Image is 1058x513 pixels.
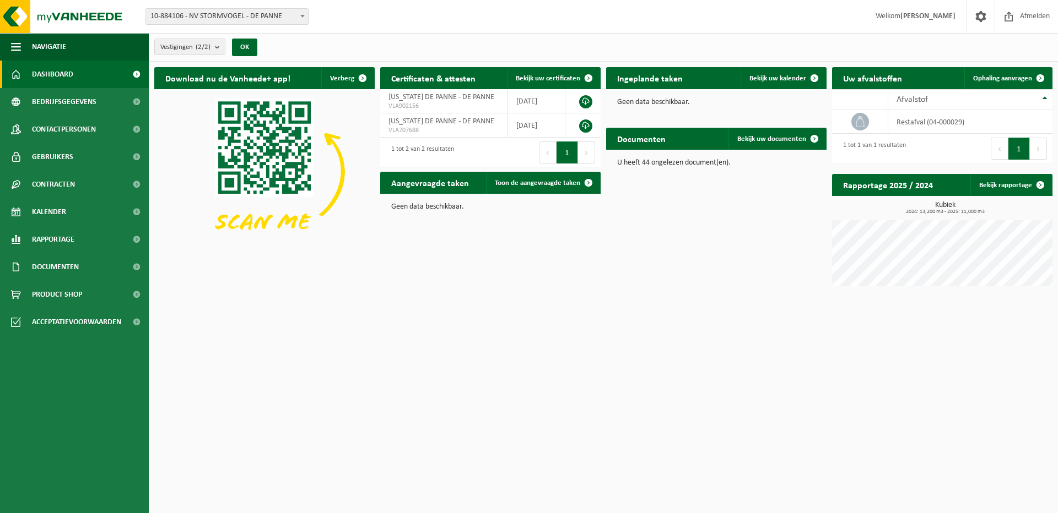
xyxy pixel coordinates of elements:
button: 1 [1008,138,1030,160]
span: Bekijk uw documenten [737,135,806,143]
span: Ophaling aanvragen [973,75,1032,82]
span: Documenten [32,253,79,281]
button: Vestigingen(2/2) [154,39,225,55]
div: 1 tot 1 van 1 resultaten [838,137,906,161]
td: [DATE] [508,89,565,113]
td: restafval (04-000029) [888,110,1052,134]
button: Verberg [321,67,374,89]
div: 1 tot 2 van 2 resultaten [386,140,454,165]
button: Next [1030,138,1047,160]
span: VLA707688 [388,126,499,135]
h2: Certificaten & attesten [380,67,487,89]
img: Download de VHEPlus App [154,89,375,254]
p: U heeft 44 ongelezen document(en). [617,159,816,167]
h2: Documenten [606,128,677,149]
span: Bekijk uw kalender [749,75,806,82]
a: Bekijk uw kalender [741,67,825,89]
button: OK [232,39,257,56]
strong: [PERSON_NAME] [900,12,956,20]
h2: Aangevraagde taken [380,172,480,193]
td: [DATE] [508,113,565,138]
span: Gebruikers [32,143,73,171]
h2: Ingeplande taken [606,67,694,89]
p: Geen data beschikbaar. [617,99,816,106]
h2: Download nu de Vanheede+ app! [154,67,301,89]
span: Rapportage [32,226,74,253]
span: Afvalstof [897,95,928,104]
p: Geen data beschikbaar. [391,203,590,211]
span: Bekijk uw certificaten [516,75,580,82]
button: Next [578,141,595,163]
span: [US_STATE] DE PANNE - DE PANNE [388,93,494,101]
a: Toon de aangevraagde taken [486,172,600,194]
a: Bekijk uw documenten [728,128,825,150]
span: Vestigingen [160,39,210,56]
span: Bedrijfsgegevens [32,88,96,116]
span: Navigatie [32,33,66,61]
h2: Uw afvalstoffen [832,67,913,89]
span: 2024: 13,200 m3 - 2025: 11,000 m3 [838,209,1052,215]
a: Bekijk uw certificaten [507,67,600,89]
a: Ophaling aanvragen [964,67,1051,89]
span: [US_STATE] DE PANNE - DE PANNE [388,117,494,125]
h3: Kubiek [838,201,1052,215]
span: 10-884106 - NV STORMVOGEL - DE PANNE [145,8,309,25]
span: Toon de aangevraagde taken [495,179,580,187]
button: Previous [539,141,557,163]
span: Contactpersonen [32,116,96,143]
span: Verberg [330,75,354,82]
span: 10-884106 - NV STORMVOGEL - DE PANNE [146,9,308,24]
span: Contracten [32,171,75,198]
button: 1 [557,141,578,163]
span: VLA902156 [388,102,499,111]
count: (2/2) [196,43,210,51]
button: Previous [991,138,1008,160]
h2: Rapportage 2025 / 2024 [832,174,944,195]
span: Kalender [32,198,66,226]
span: Dashboard [32,61,73,88]
a: Bekijk rapportage [970,174,1051,196]
span: Product Shop [32,281,82,308]
span: Acceptatievoorwaarden [32,308,121,336]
